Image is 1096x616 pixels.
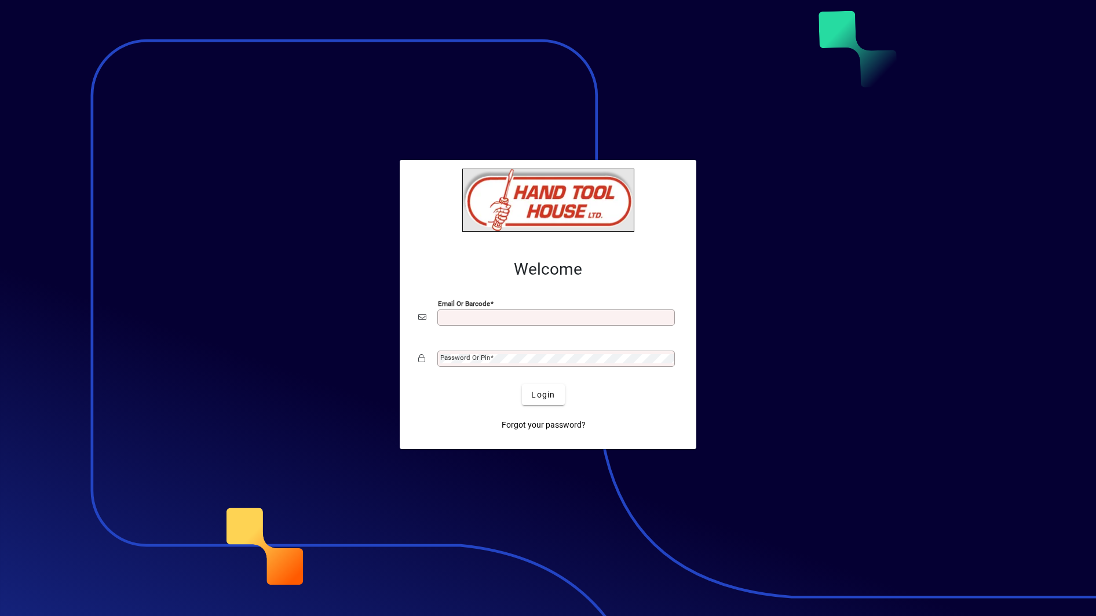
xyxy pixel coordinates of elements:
button: Login [522,384,564,405]
mat-label: Email or Barcode [438,300,490,308]
span: Forgot your password? [502,419,586,431]
mat-label: Password or Pin [440,353,490,362]
h2: Welcome [418,260,678,279]
span: Login [531,389,555,401]
a: Forgot your password? [497,414,590,435]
